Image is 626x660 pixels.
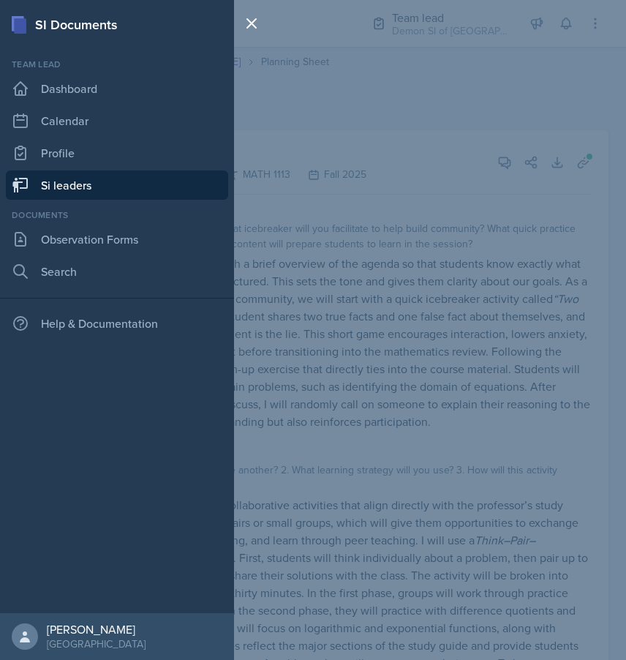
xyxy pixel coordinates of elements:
div: [GEOGRAPHIC_DATA] [47,637,146,651]
div: Team lead [6,58,228,71]
a: Profile [6,138,228,168]
div: [PERSON_NAME] [47,622,146,637]
a: Calendar [6,106,228,135]
a: Dashboard [6,74,228,103]
a: Search [6,257,228,286]
a: Si leaders [6,170,228,200]
div: Help & Documentation [6,309,228,338]
a: Observation Forms [6,225,228,254]
div: Documents [6,209,228,222]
